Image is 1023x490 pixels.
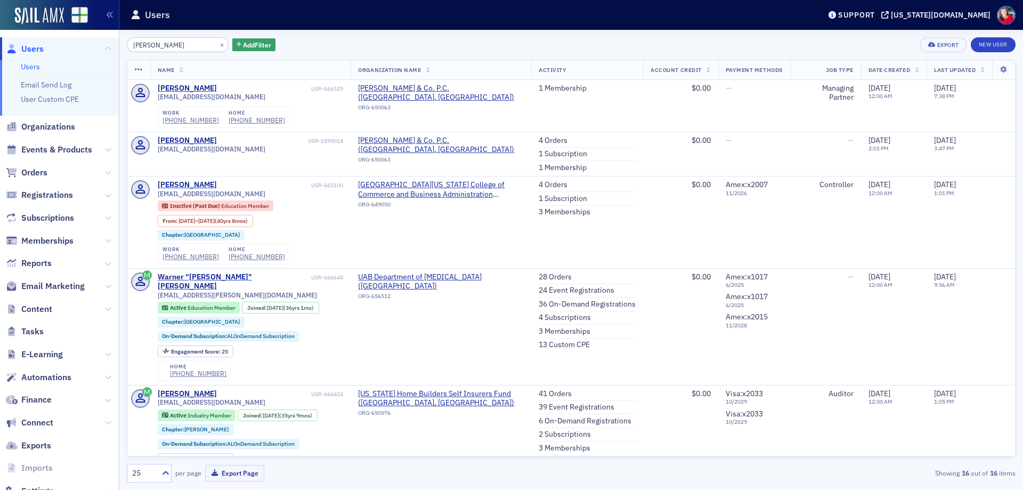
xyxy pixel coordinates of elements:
[21,144,92,156] span: Events & Products
[726,135,732,145] span: —
[934,135,956,145] span: [DATE]
[868,144,889,152] time: 2:01 PM
[163,116,219,124] a: [PHONE_NUMBER]
[692,180,711,189] span: $0.00
[651,66,701,74] span: Account Credit
[934,83,956,93] span: [DATE]
[539,272,572,282] a: 28 Orders
[311,274,343,281] div: USR-666648
[358,84,524,102] span: Jennings Brewer & Co. P.C. (MONTGOMERY, AL)
[358,272,524,291] span: UAB Department of Radiology (Birmingham)
[21,372,71,383] span: Automations
[539,84,587,93] a: 1 Membership
[920,37,967,52] button: Export
[163,110,219,116] div: work
[171,349,228,355] div: 25
[162,231,240,238] a: Chapter:[GEOGRAPHIC_DATA]
[726,312,768,322] span: Amex : x2015
[726,190,783,197] span: 11 / 2026
[826,66,854,74] span: Job Type
[171,455,222,462] span: Engagement Score :
[243,40,271,50] span: Add Filter
[358,293,524,303] div: ORG-656512
[868,92,892,100] time: 12:00 AM
[171,348,222,355] span: Engagement Score :
[158,145,265,153] span: [EMAIL_ADDRESS][DOMAIN_NAME]
[158,346,233,357] div: Engagement Score: 25
[162,332,227,340] span: On-Demand Subscription :
[158,180,217,190] div: [PERSON_NAME]
[726,302,783,309] span: 6 / 2025
[934,180,956,189] span: [DATE]
[539,444,590,453] a: 3 Memberships
[868,398,892,405] time: 12:00 AM
[934,281,955,288] time: 9:56 AM
[158,190,265,198] span: [EMAIL_ADDRESS][DOMAIN_NAME]
[798,180,854,190] div: Controller
[358,272,524,291] a: UAB Department of [MEDICAL_DATA] ([GEOGRAPHIC_DATA])
[6,212,74,224] a: Subscriptions
[162,231,184,238] span: Chapter :
[358,180,524,199] a: [GEOGRAPHIC_DATA][US_STATE] College of Commerce and Business Administration ([GEOGRAPHIC_DATA])
[218,391,343,398] div: USR-666824
[21,349,63,360] span: E-Learning
[170,364,226,370] div: home
[726,292,768,301] span: Amex : x1017
[229,110,285,116] div: home
[934,66,976,74] span: Last Updated
[218,138,343,144] div: USR-1599014
[726,419,783,425] span: 10 / 2029
[539,149,587,159] a: 1 Subscription
[127,37,229,52] input: Search…
[162,304,235,311] a: Active Education Member
[6,303,52,315] a: Content
[726,322,783,329] span: 11 / 2028
[358,66,421,74] span: Organization Name
[218,85,343,92] div: USR-666525
[267,304,283,311] span: [DATE]
[539,300,636,309] a: 36 On-Demand Registrations
[229,253,285,261] a: [PHONE_NUMBER]
[868,66,910,74] span: Date Created
[158,136,217,146] a: [PERSON_NAME]
[162,425,184,433] span: Chapter :
[242,302,319,314] div: Joined: 1989-08-04 00:00:00
[891,10,990,20] div: [US_STATE][DOMAIN_NAME]
[934,398,954,405] time: 1:05 PM
[158,272,310,291] a: Warner "[PERSON_NAME]" [PERSON_NAME]
[221,202,269,210] span: Education Member
[539,286,614,295] a: 24 Event Registrations
[158,317,245,327] div: Chapter:
[692,272,711,282] span: $0.00
[229,246,285,253] div: home
[229,116,285,124] a: [PHONE_NUMBER]
[358,409,524,420] div: ORG-650576
[217,39,227,49] button: ×
[868,189,892,197] time: 12:00 AM
[15,7,64,25] a: SailAMX
[934,92,954,100] time: 7:38 PM
[218,182,343,189] div: USR-661100
[727,468,1016,478] div: Showing out of items
[358,136,524,155] span: Jennings Brewer & Co. P.C. (MONTGOMERY, AL)
[726,66,783,74] span: Payment Methods
[798,84,854,102] div: Managing Partner
[163,218,178,224] span: From :
[170,369,226,377] a: [PHONE_NUMBER]
[71,7,88,23] img: SailAMX
[158,230,245,240] div: Chapter:
[21,80,71,90] a: Email Send Log
[21,417,53,429] span: Connect
[726,389,763,398] span: Visa : x2033
[539,66,566,74] span: Activity
[263,412,312,419] div: (35yrs 9mos)
[692,389,711,398] span: $0.00
[848,272,854,282] span: —
[6,121,75,133] a: Organizations
[238,409,318,421] div: Joined: 1989-11-20 00:00:00
[158,291,317,299] span: [EMAIL_ADDRESS][PERSON_NAME][DOMAIN_NAME]
[21,258,52,269] span: Reports
[21,280,85,292] span: Email Marketing
[163,246,219,253] div: work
